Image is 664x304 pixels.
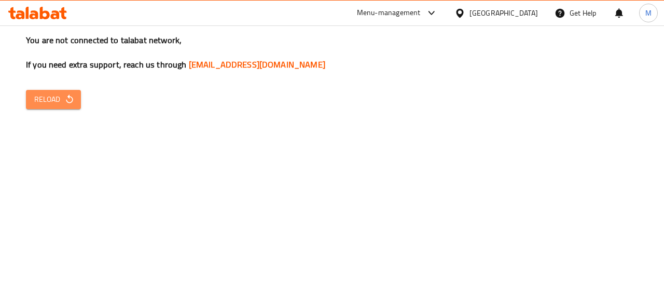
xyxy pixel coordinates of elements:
[645,7,652,19] span: M
[189,57,325,72] a: [EMAIL_ADDRESS][DOMAIN_NAME]
[26,34,638,71] h3: You are not connected to talabat network, If you need extra support, reach us through
[34,93,73,106] span: Reload
[26,90,81,109] button: Reload
[357,7,421,19] div: Menu-management
[469,7,538,19] div: [GEOGRAPHIC_DATA]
